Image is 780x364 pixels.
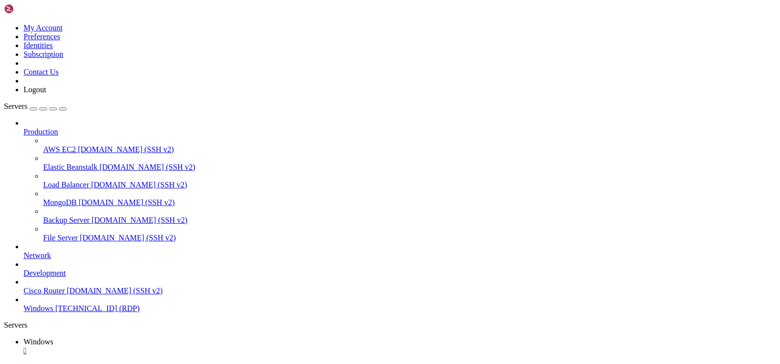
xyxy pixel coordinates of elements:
a: Load Balancer [DOMAIN_NAME] (SSH v2) [43,181,776,189]
li: Elastic Beanstalk [DOMAIN_NAME] (SSH v2) [43,154,776,172]
a: Development [24,269,776,278]
div: Servers [4,321,776,330]
li: Backup Server [DOMAIN_NAME] (SSH v2) [43,207,776,225]
span: AWS EC2 [43,145,76,154]
span: [DOMAIN_NAME] (SSH v2) [100,163,196,171]
a: Subscription [24,50,63,58]
li: Network [24,242,776,260]
span: [DOMAIN_NAME] (SSH v2) [67,286,163,295]
a:  [24,346,776,355]
a: Elastic Beanstalk [DOMAIN_NAME] (SSH v2) [43,163,776,172]
li: AWS EC2 [DOMAIN_NAME] (SSH v2) [43,136,776,154]
span: Windows [24,338,53,346]
span: [DOMAIN_NAME] (SSH v2) [91,181,187,189]
span: MongoDB [43,198,77,207]
a: Identities [24,41,53,50]
a: MongoDB [DOMAIN_NAME] (SSH v2) [43,198,776,207]
span: Elastic Beanstalk [43,163,98,171]
a: Servers [4,102,67,110]
span: Cisco Router [24,286,65,295]
span: Development [24,269,66,277]
span: Servers [4,102,27,110]
a: Production [24,128,776,136]
li: MongoDB [DOMAIN_NAME] (SSH v2) [43,189,776,207]
a: Cisco Router [DOMAIN_NAME] (SSH v2) [24,286,776,295]
span: [DOMAIN_NAME] (SSH v2) [78,198,175,207]
span: [DOMAIN_NAME] (SSH v2) [78,145,174,154]
li: Load Balancer [DOMAIN_NAME] (SSH v2) [43,172,776,189]
span: [TECHNICAL_ID] (RDP) [55,304,140,312]
img: Shellngn [4,4,60,14]
span: Load Balancer [43,181,89,189]
span: Network [24,251,51,260]
span: [DOMAIN_NAME] (SSH v2) [92,216,188,224]
li: Windows [TECHNICAL_ID] (RDP) [24,295,776,313]
span: Backup Server [43,216,90,224]
span: File Server [43,234,78,242]
li: Cisco Router [DOMAIN_NAME] (SSH v2) [24,278,776,295]
a: Network [24,251,776,260]
a: Windows [24,338,776,355]
span: Production [24,128,58,136]
a: Contact Us [24,68,59,76]
li: Development [24,260,776,278]
a: Backup Server [DOMAIN_NAME] (SSH v2) [43,216,776,225]
li: Production [24,119,776,242]
a: Preferences [24,32,60,41]
li: File Server [DOMAIN_NAME] (SSH v2) [43,225,776,242]
a: Windows [TECHNICAL_ID] (RDP) [24,304,776,313]
a: File Server [DOMAIN_NAME] (SSH v2) [43,234,776,242]
a: AWS EC2 [DOMAIN_NAME] (SSH v2) [43,145,776,154]
a: My Account [24,24,63,32]
span: [DOMAIN_NAME] (SSH v2) [80,234,176,242]
a: Logout [24,85,46,94]
span: Windows [24,304,53,312]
